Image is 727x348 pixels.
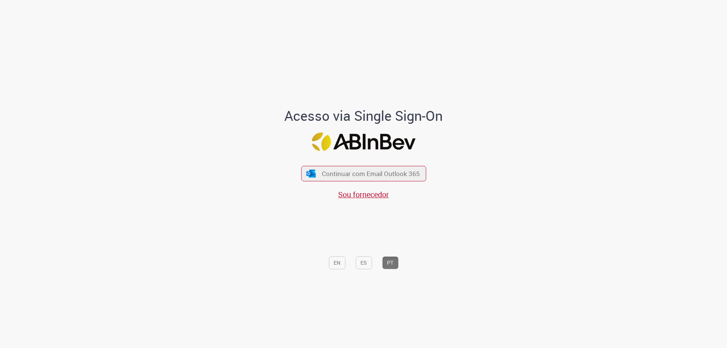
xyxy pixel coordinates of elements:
img: Logo ABInBev [312,133,415,151]
span: Continuar com Email Outlook 365 [322,169,420,178]
a: Sou fornecedor [338,189,389,200]
button: PT [382,256,398,269]
h1: Acesso via Single Sign-On [259,108,469,123]
img: ícone Azure/Microsoft 360 [306,170,317,178]
button: ícone Azure/Microsoft 360 Continuar com Email Outlook 365 [301,166,426,181]
button: ES [356,256,372,269]
button: EN [329,256,345,269]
